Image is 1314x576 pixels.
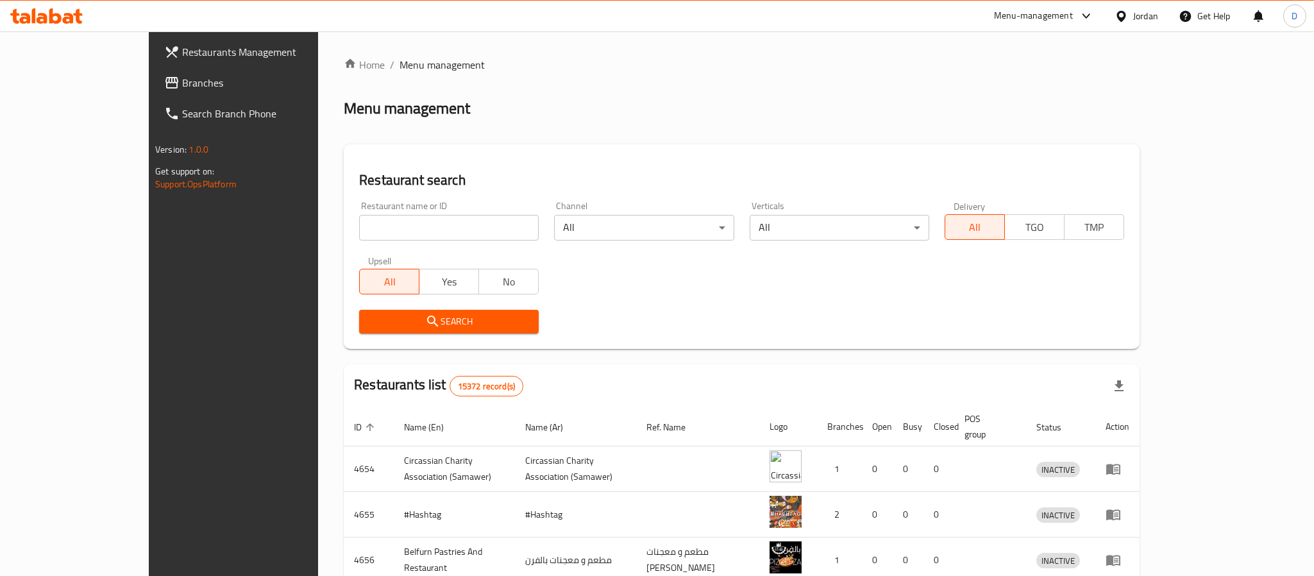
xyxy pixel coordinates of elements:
span: Status [1036,419,1078,435]
a: Restaurants Management [154,37,368,67]
a: Support.OpsPlatform [155,176,237,192]
td: 0 [862,446,893,492]
button: TGO [1004,214,1065,240]
span: Restaurants Management [182,44,358,60]
div: All [750,215,929,241]
span: INACTIVE [1036,462,1080,477]
span: All [365,273,414,291]
span: INACTIVE [1036,554,1080,568]
td: 2 [817,492,862,538]
span: D [1292,9,1297,23]
img: #Hashtag [770,496,802,528]
th: Closed [923,407,954,446]
button: No [478,269,539,294]
td: 0 [923,492,954,538]
span: All [950,218,1000,237]
span: INACTIVE [1036,508,1080,523]
th: Branches [817,407,862,446]
h2: Menu management [344,98,470,119]
span: Name (Ar) [525,419,580,435]
div: Menu [1106,461,1129,477]
label: Delivery [954,201,986,210]
span: Get support on: [155,163,214,180]
span: Search [369,314,528,330]
label: Upsell [368,256,392,265]
span: TMP [1070,218,1119,237]
span: POS group [964,411,1011,442]
td: 0 [923,446,954,492]
a: Search Branch Phone [154,98,368,129]
button: Yes [419,269,479,294]
button: All [359,269,419,294]
h2: Restaurant search [359,171,1124,190]
div: Menu-management [994,8,1073,24]
span: Name (En) [404,419,460,435]
td: ​Circassian ​Charity ​Association​ (Samawer) [394,446,515,492]
div: Menu [1106,507,1129,522]
th: Logo [759,407,817,446]
button: All [945,214,1005,240]
span: Version: [155,141,187,158]
img: ​Circassian ​Charity ​Association​ (Samawer) [770,450,802,482]
span: Yes [425,273,474,291]
div: INACTIVE [1036,507,1080,523]
th: Action [1095,407,1140,446]
nav: breadcrumb [344,57,1140,72]
span: 1.0.0 [189,141,208,158]
td: 0 [893,492,923,538]
h2: Restaurants list [354,375,523,396]
a: Branches [154,67,368,98]
span: Branches [182,75,358,90]
td: #Hashtag [394,492,515,538]
div: All [554,215,734,241]
span: 15372 record(s) [450,380,523,393]
th: Busy [893,407,923,446]
th: Open [862,407,893,446]
span: Ref. Name [646,419,702,435]
li: / [390,57,394,72]
td: 0 [893,446,923,492]
td: 1 [817,446,862,492]
span: No [484,273,534,291]
input: Search for restaurant name or ID.. [359,215,539,241]
td: 4654 [344,446,394,492]
span: Search Branch Phone [182,106,358,121]
td: 4655 [344,492,394,538]
div: Menu [1106,552,1129,568]
div: Export file [1104,371,1134,402]
span: TGO [1010,218,1059,237]
img: Belfurn Pastries And Restaurant [770,541,802,573]
button: TMP [1064,214,1124,240]
td: #Hashtag [515,492,636,538]
div: Jordan [1133,9,1158,23]
div: INACTIVE [1036,553,1080,568]
button: Search [359,310,539,334]
td: ​Circassian ​Charity ​Association​ (Samawer) [515,446,636,492]
div: Total records count [450,376,523,396]
td: 0 [862,492,893,538]
span: Menu management [400,57,485,72]
span: ID [354,419,378,435]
